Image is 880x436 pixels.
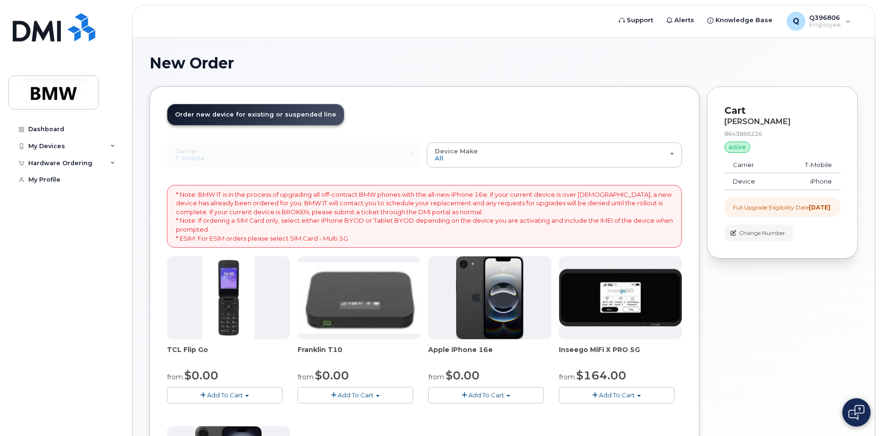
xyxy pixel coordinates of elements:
[435,154,443,162] span: All
[559,373,575,381] small: from
[428,373,444,381] small: from
[559,387,674,403] button: Add To Cart
[428,387,544,403] button: Add To Cart
[724,157,779,174] td: Carrier
[809,204,830,211] strong: [DATE]
[739,229,785,237] span: Change Number
[298,373,314,381] small: from
[435,147,478,155] span: Device Make
[468,391,504,399] span: Add To Cart
[315,369,349,382] span: $0.00
[298,345,421,364] div: Franklin T10
[167,345,290,364] div: TCL Flip Go
[599,391,635,399] span: Add To Cart
[724,117,840,126] div: [PERSON_NAME]
[298,262,421,334] img: t10.jpg
[167,387,282,403] button: Add To Cart
[576,369,626,382] span: $164.00
[848,405,864,420] img: Open chat
[184,369,218,382] span: $0.00
[724,142,750,153] div: active
[733,203,830,211] div: Full Upgrade Eligibility Date
[724,225,793,241] button: Change Number
[559,345,682,364] div: Inseego MiFi X PRO 5G
[167,373,183,381] small: from
[724,173,779,190] td: Device
[559,269,682,327] img: cut_small_inseego_5G.jpg
[338,391,374,399] span: Add To Cart
[724,130,840,138] div: 8643866226
[175,111,336,118] span: Order new device for existing or suspended line
[779,173,840,190] td: iPhone
[724,104,840,117] p: Cart
[428,345,551,364] div: Apple iPhone 16e
[207,391,243,399] span: Add To Cart
[149,55,858,71] h1: New Order
[298,387,413,403] button: Add To Cart
[176,190,673,243] p: * Note: BMW IT is in the process of upgrading all off-contract BMW phones with the all-new iPhone...
[779,157,840,174] td: T-Mobile
[427,143,682,167] button: Device Make All
[446,369,480,382] span: $0.00
[456,256,524,339] img: iphone16e.png
[203,256,255,339] img: TCL_FLIP_MODE.jpg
